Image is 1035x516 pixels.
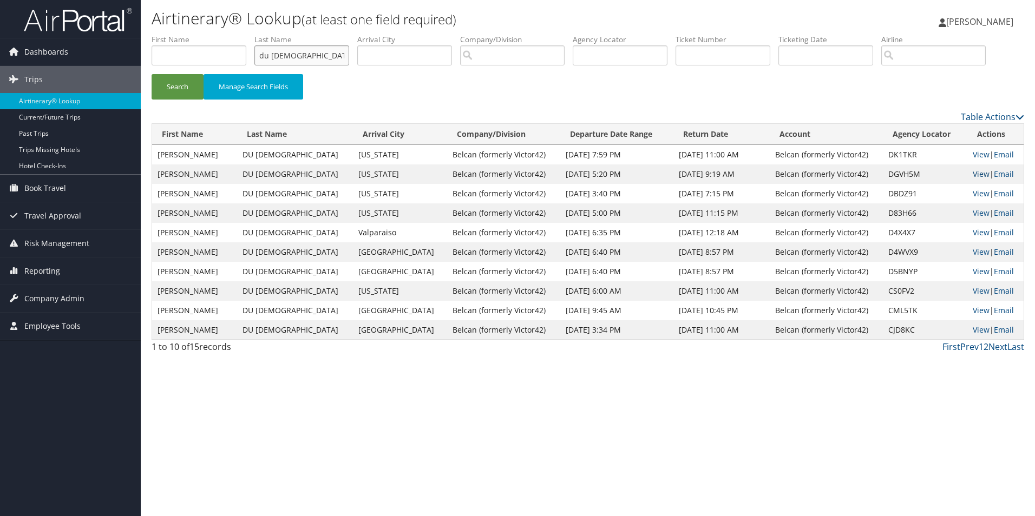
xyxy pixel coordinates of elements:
[254,34,357,45] label: Last Name
[973,169,990,179] a: View
[883,184,967,203] td: DBDZ91
[560,242,673,262] td: [DATE] 6:40 PM
[560,164,673,184] td: [DATE] 5:20 PM
[237,124,353,145] th: Last Name: activate to sort column ascending
[353,320,447,340] td: [GEOGRAPHIC_DATA]
[883,301,967,320] td: CML5TK
[237,184,353,203] td: DU [DEMOGRAPHIC_DATA]
[673,262,770,281] td: [DATE] 8:57 PM
[770,203,883,223] td: Belcan (formerly Victor42)
[189,341,199,353] span: 15
[560,124,673,145] th: Departure Date Range: activate to sort column ascending
[883,281,967,301] td: CS0FV2
[24,313,81,340] span: Employee Tools
[447,301,560,320] td: Belcan (formerly Victor42)
[939,5,1024,38] a: [PERSON_NAME]
[973,208,990,218] a: View
[152,184,237,203] td: [PERSON_NAME]
[883,262,967,281] td: D5BNYP
[960,341,979,353] a: Prev
[447,203,560,223] td: Belcan (formerly Victor42)
[237,145,353,164] td: DU [DEMOGRAPHIC_DATA]
[770,281,883,301] td: Belcan (formerly Victor42)
[237,203,353,223] td: DU [DEMOGRAPHIC_DATA]
[152,74,204,100] button: Search
[883,203,967,223] td: D83H66
[673,145,770,164] td: [DATE] 11:00 AM
[560,184,673,203] td: [DATE] 3:40 PM
[237,281,353,301] td: DU [DEMOGRAPHIC_DATA]
[973,305,990,315] a: View
[302,10,456,28] small: (at least one field required)
[447,223,560,242] td: Belcan (formerly Victor42)
[673,281,770,301] td: [DATE] 11:00 AM
[673,223,770,242] td: [DATE] 12:18 AM
[883,145,967,164] td: DK1TKR
[24,230,89,257] span: Risk Management
[994,169,1014,179] a: Email
[152,203,237,223] td: [PERSON_NAME]
[770,301,883,320] td: Belcan (formerly Victor42)
[967,301,1024,320] td: |
[770,320,883,340] td: Belcan (formerly Victor42)
[942,341,960,353] a: First
[152,223,237,242] td: [PERSON_NAME]
[988,341,1007,353] a: Next
[560,203,673,223] td: [DATE] 5:00 PM
[770,223,883,242] td: Belcan (formerly Victor42)
[673,164,770,184] td: [DATE] 9:19 AM
[770,145,883,164] td: Belcan (formerly Victor42)
[676,34,778,45] label: Ticket Number
[24,202,81,229] span: Travel Approval
[24,285,84,312] span: Company Admin
[994,208,1014,218] a: Email
[447,145,560,164] td: Belcan (formerly Victor42)
[460,34,573,45] label: Company/Division
[204,74,303,100] button: Manage Search Fields
[883,223,967,242] td: D4X4X7
[24,38,68,65] span: Dashboards
[353,223,447,242] td: Valparaiso
[353,262,447,281] td: [GEOGRAPHIC_DATA]
[967,281,1024,301] td: |
[883,124,967,145] th: Agency Locator: activate to sort column ascending
[24,175,66,202] span: Book Travel
[883,320,967,340] td: CJD8KC
[973,266,990,276] a: View
[973,325,990,335] a: View
[770,184,883,203] td: Belcan (formerly Victor42)
[237,164,353,184] td: DU [DEMOGRAPHIC_DATA]
[152,164,237,184] td: [PERSON_NAME]
[447,164,560,184] td: Belcan (formerly Victor42)
[994,247,1014,257] a: Email
[973,286,990,296] a: View
[673,301,770,320] td: [DATE] 10:45 PM
[560,262,673,281] td: [DATE] 6:40 PM
[560,301,673,320] td: [DATE] 9:45 AM
[994,149,1014,160] a: Email
[994,325,1014,335] a: Email
[353,164,447,184] td: [US_STATE]
[447,281,560,301] td: Belcan (formerly Victor42)
[967,145,1024,164] td: |
[353,203,447,223] td: [US_STATE]
[353,242,447,262] td: [GEOGRAPHIC_DATA]
[770,164,883,184] td: Belcan (formerly Victor42)
[967,242,1024,262] td: |
[778,34,881,45] label: Ticketing Date
[152,281,237,301] td: [PERSON_NAME]
[152,320,237,340] td: [PERSON_NAME]
[973,247,990,257] a: View
[994,188,1014,199] a: Email
[152,124,237,145] th: First Name: activate to sort column ascending
[984,341,988,353] a: 2
[447,320,560,340] td: Belcan (formerly Victor42)
[447,242,560,262] td: Belcan (formerly Victor42)
[883,164,967,184] td: DGVH5M
[673,320,770,340] td: [DATE] 11:00 AM
[560,223,673,242] td: [DATE] 6:35 PM
[447,262,560,281] td: Belcan (formerly Victor42)
[237,320,353,340] td: DU [DEMOGRAPHIC_DATA]
[673,124,770,145] th: Return Date: activate to sort column ascending
[24,257,60,285] span: Reporting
